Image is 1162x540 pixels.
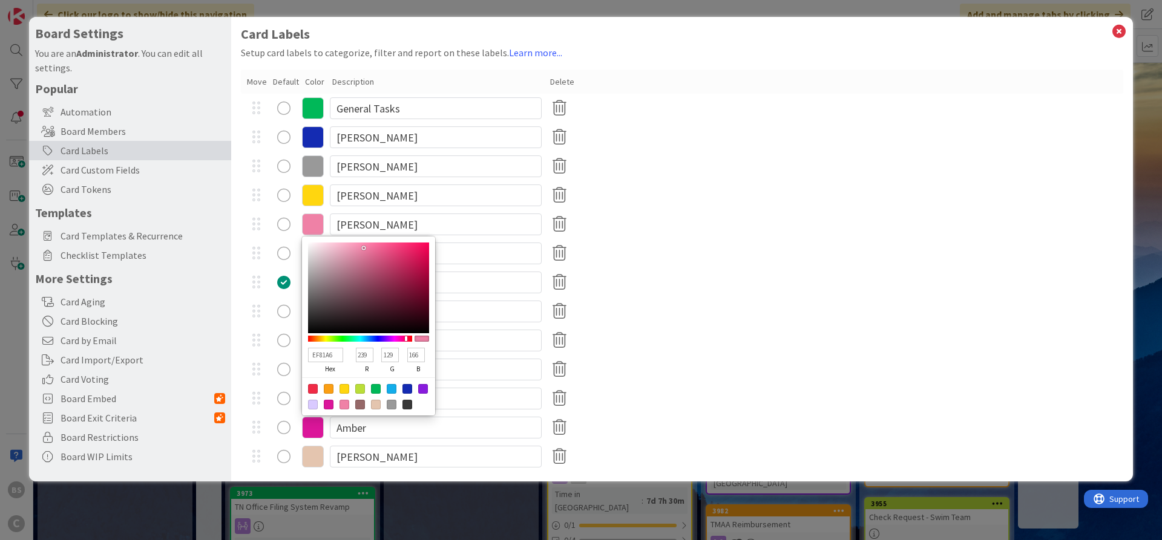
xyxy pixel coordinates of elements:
[340,400,349,409] div: #ef81a6
[305,76,326,88] div: Color
[29,122,231,141] div: Board Members
[340,384,349,394] div: #ffd60f
[330,184,542,206] input: Edit Label
[418,384,428,394] div: #881bdd
[29,311,231,331] div: Card Blocking
[29,292,231,311] div: Card Aging
[330,359,542,380] input: Edit Label
[61,229,225,243] span: Card Templates & Recurrence
[330,272,542,293] input: Edit Label
[25,2,55,16] span: Support
[356,362,378,377] label: r
[247,76,267,88] div: Move
[61,411,214,425] span: Board Exit Criteria
[330,330,542,351] input: Edit Label
[550,76,574,88] div: Delete
[29,141,231,160] div: Card Labels
[402,384,412,394] div: #142bb2
[330,126,542,148] input: Edit Label
[61,430,225,444] span: Board Restrictions
[308,400,318,409] div: #d9caff
[324,400,333,409] div: #db169a
[509,47,562,59] a: Learn more...
[61,372,225,386] span: Card Voting
[35,26,225,41] h4: Board Settings
[273,76,299,88] div: Default
[308,384,318,394] div: #f02b46
[371,384,381,394] div: #00b858
[387,400,396,409] div: #999999
[355,400,365,409] div: #966969
[61,163,225,177] span: Card Custom Fields
[29,102,231,122] div: Automation
[387,384,396,394] div: #13adea
[76,47,138,59] b: Administrator
[61,182,225,197] span: Card Tokens
[35,46,225,75] div: You are an . You can edit all settings.
[61,333,225,348] span: Card by Email
[29,447,231,466] div: Board WIP Limits
[308,362,352,377] label: hex
[61,248,225,262] span: Checklist Templates
[35,271,225,286] h5: More Settings
[371,400,381,409] div: #E4C5AF
[330,155,542,177] input: Edit Label
[330,213,542,235] input: Edit Label
[324,384,333,394] div: #FB9F14
[241,45,1123,60] div: Setup card labels to categorize, filter and report on these labels.
[402,400,412,409] div: #383838
[330,97,542,119] input: Edit Label
[61,391,214,406] span: Board Embed
[330,242,542,264] input: Edit Label
[355,384,365,394] div: #bade38
[29,350,231,369] div: Card Import/Export
[381,362,403,377] label: g
[241,27,1123,42] h1: Card Labels
[330,417,542,438] input: Edit Label
[35,81,225,96] h5: Popular
[330,388,542,409] input: Edit Label
[407,362,429,377] label: b
[332,76,544,88] div: Description
[35,205,225,220] h5: Templates
[330,446,542,467] input: Edit Label
[330,301,542,322] input: Edit Label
